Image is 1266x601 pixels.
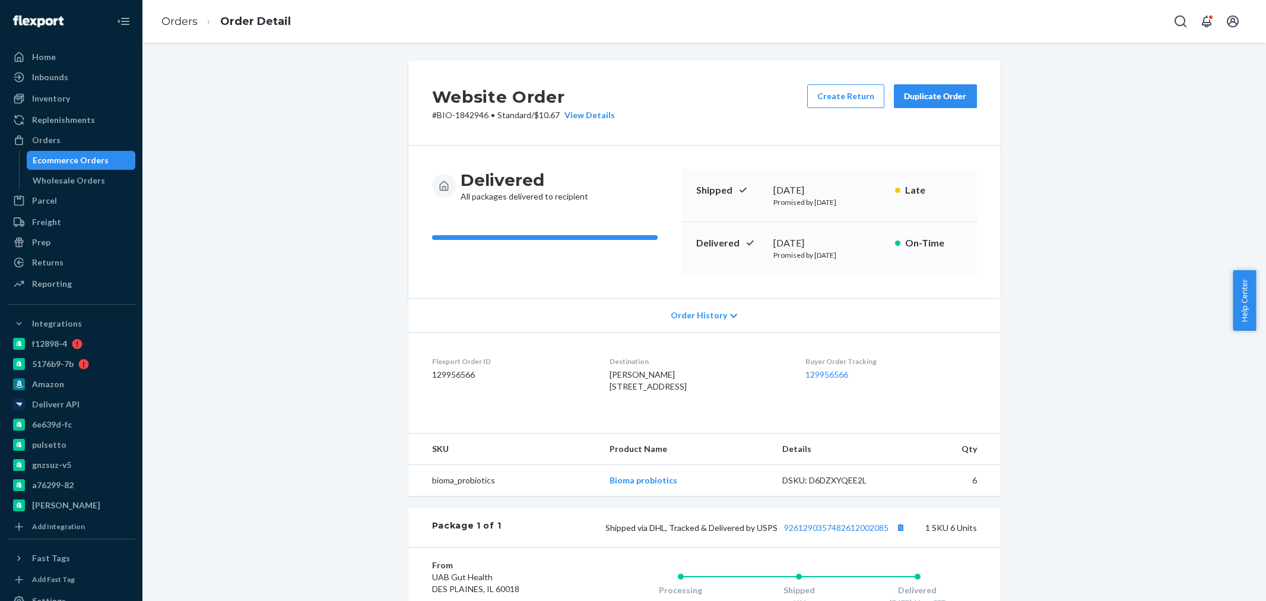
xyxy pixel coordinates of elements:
[773,184,886,197] div: [DATE]
[773,197,886,207] p: Promised by [DATE]
[33,175,105,186] div: Wholesale Orders
[7,253,135,272] a: Returns
[7,110,135,129] a: Replenishments
[32,552,70,564] div: Fast Tags
[7,131,135,150] a: Orders
[773,250,886,260] p: Promised by [DATE]
[7,48,135,67] a: Home
[7,496,135,515] a: [PERSON_NAME]
[32,574,75,584] div: Add Fast Tag
[32,257,64,268] div: Returns
[7,435,135,454] a: pulsetto
[432,109,615,121] p: # BIO-1842946 / $10.67
[7,68,135,87] a: Inbounds
[610,475,677,485] a: Bioma probiotics
[432,356,591,366] dt: Flexport Order ID
[33,154,109,166] div: Ecommerce Orders
[1221,10,1245,33] button: Open account menu
[1195,10,1219,33] button: Open notifications
[773,434,903,465] th: Details
[1169,10,1192,33] button: Open Search Box
[32,338,67,350] div: f12898-4
[27,171,136,190] a: Wholesale Orders
[903,434,1001,465] th: Qty
[161,15,198,28] a: Orders
[858,584,977,596] div: Delivered
[600,434,773,465] th: Product Name
[7,89,135,108] a: Inventory
[807,84,884,108] button: Create Return
[13,15,64,27] img: Flexport logo
[32,134,61,146] div: Orders
[432,520,502,535] div: Package 1 of 1
[7,549,135,568] button: Fast Tags
[740,584,858,596] div: Shipped
[501,520,976,535] div: 1 SKU 6 Units
[32,51,56,63] div: Home
[894,84,977,108] button: Duplicate Order
[805,369,848,379] a: 129956566
[432,84,615,109] h2: Website Order
[32,236,50,248] div: Prep
[408,434,600,465] th: SKU
[220,15,291,28] a: Order Detail
[152,4,300,39] ol: breadcrumbs
[7,233,135,252] a: Prep
[671,309,727,321] span: Order History
[7,274,135,293] a: Reporting
[432,572,519,594] span: UAB Gut Health DES PLAINES, IL 60018
[784,523,889,533] a: 9261290357482612002085
[32,459,71,471] div: gnzsuz-v5
[7,314,135,333] button: Integrations
[32,378,64,390] div: Amazon
[610,356,786,366] dt: Destination
[7,520,135,534] a: Add Integration
[497,110,531,120] span: Standard
[621,584,740,596] div: Processing
[461,169,588,191] h3: Delivered
[7,213,135,232] a: Freight
[32,278,72,290] div: Reporting
[32,71,68,83] div: Inbounds
[610,369,687,391] span: [PERSON_NAME] [STREET_ADDRESS]
[903,465,1001,496] td: 6
[461,169,588,203] div: All packages delivered to recipient
[32,318,82,330] div: Integrations
[782,475,894,486] div: DSKU: D6DZXYQEE2L
[32,439,66,451] div: pulsetto
[905,184,963,197] p: Late
[32,398,80,410] div: Deliverr API
[696,184,764,197] p: Shipped
[7,191,135,210] a: Parcel
[904,90,967,102] div: Duplicate Order
[432,559,574,571] dt: From
[32,499,100,511] div: [PERSON_NAME]
[7,415,135,434] a: 6e639d-fc
[805,356,976,366] dt: Buyer Order Tracking
[432,369,591,381] dd: 129956566
[7,395,135,414] a: Deliverr API
[7,476,135,495] a: a76299-82
[112,10,135,33] button: Close Navigation
[32,93,70,105] div: Inventory
[32,114,95,126] div: Replenishments
[491,110,495,120] span: •
[408,465,600,496] td: bioma_probiotics
[27,151,136,170] a: Ecommerce Orders
[605,523,909,533] span: Shipped via DHL, Tracked & Delivered by USPS
[7,334,135,353] a: f12898-4
[32,195,57,207] div: Parcel
[7,375,135,394] a: Amazon
[32,521,85,532] div: Add Integration
[32,216,61,228] div: Freight
[560,109,615,121] button: View Details
[7,355,135,374] a: 5176b9-7b
[7,572,135,587] a: Add Fast Tag
[32,419,72,431] div: 6e639d-fc
[1233,270,1256,331] button: Help Center
[893,520,909,535] button: Copy tracking number
[32,479,74,491] div: a76299-82
[905,236,963,250] p: On-Time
